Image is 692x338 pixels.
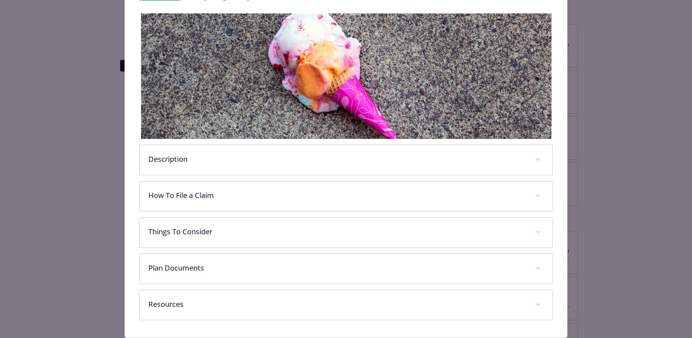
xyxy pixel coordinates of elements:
img: banner [139,13,553,139]
div: Resources [140,290,552,320]
div: Plan Documents [140,254,552,284]
p: Plan Documents [148,263,526,273]
p: How To File a Claim [148,190,526,201]
p: Description [148,154,526,165]
div: Things To Consider [140,218,552,247]
div: Description [140,145,552,175]
div: How To File a Claim [140,181,552,211]
p: Things To Consider [148,226,526,237]
p: Resources [148,299,526,310]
